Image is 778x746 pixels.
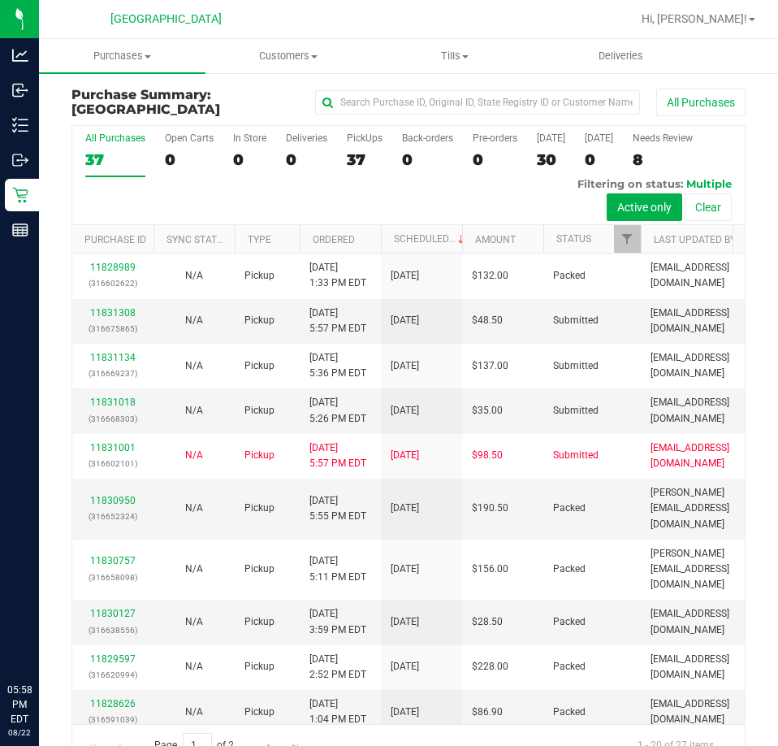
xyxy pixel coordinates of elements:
span: Submitted [553,448,599,463]
a: 11831001 [90,442,136,453]
span: [DATE] [391,313,419,328]
span: [DATE] [391,659,419,674]
button: N/A [185,614,203,630]
span: $228.00 [472,659,508,674]
span: Pickup [244,705,274,720]
span: Packed [553,659,586,674]
p: (316669237) [82,366,144,381]
button: Active only [607,193,682,221]
inline-svg: Analytics [12,47,28,63]
inline-svg: Inventory [12,117,28,133]
button: N/A [185,313,203,328]
span: $98.50 [472,448,503,463]
p: (316602101) [82,456,144,471]
div: 0 [233,150,266,169]
button: N/A [185,403,203,419]
a: 11831134 [90,352,136,363]
span: [DATE] 5:57 PM EDT [309,440,366,471]
span: $132.00 [472,268,508,284]
span: Packed [553,562,586,577]
h3: Purchase Summary: [71,88,296,116]
a: Scheduled [394,233,468,245]
button: N/A [185,358,203,374]
div: Pre-orders [473,132,517,144]
span: [DATE] [391,403,419,419]
span: [DATE] [391,705,419,720]
a: Tills [372,39,538,73]
div: 0 [286,150,327,169]
p: (316602622) [82,275,144,291]
p: (316658098) [82,570,144,585]
div: Deliveries [286,132,327,144]
span: Packed [553,614,586,630]
span: Not Applicable [185,616,203,627]
p: (316591039) [82,712,144,727]
div: PickUps [347,132,383,144]
button: All Purchases [656,89,746,116]
span: [DATE] 3:59 PM EDT [309,606,366,637]
button: N/A [185,448,203,463]
a: Customers [205,39,372,73]
span: Not Applicable [185,661,203,672]
a: 11831018 [90,397,136,408]
input: Search Purchase ID, Original ID, State Registry ID or Customer Name... [315,90,640,115]
span: [DATE] 2:52 PM EDT [309,652,366,683]
a: 11828989 [90,262,136,273]
span: Pickup [244,659,274,674]
p: (316675865) [82,321,144,336]
span: Packed [553,268,586,284]
button: N/A [185,562,203,577]
span: [DATE] 5:57 PM EDT [309,306,366,336]
div: Open Carts [165,132,214,144]
span: $190.50 [472,501,508,516]
a: Purchases [39,39,205,73]
p: (316652324) [82,509,144,524]
inline-svg: Inbound [12,82,28,98]
span: Purchases [39,49,205,63]
span: Pickup [244,448,274,463]
span: Not Applicable [185,405,203,416]
span: Not Applicable [185,706,203,718]
button: N/A [185,501,203,516]
inline-svg: Retail [12,187,28,203]
span: $86.90 [472,705,503,720]
div: In Store [233,132,266,144]
span: [DATE] 5:55 PM EDT [309,493,366,524]
span: Not Applicable [185,563,203,575]
span: [DATE] 5:11 PM EDT [309,553,366,584]
span: Packed [553,705,586,720]
a: 11831308 [90,307,136,319]
a: Ordered [313,234,355,245]
span: Pickup [244,358,274,374]
div: 37 [347,150,383,169]
span: $28.50 [472,614,503,630]
div: [DATE] [537,132,565,144]
span: Pickup [244,501,274,516]
span: $35.00 [472,403,503,419]
span: Pickup [244,403,274,419]
span: Multiple [686,177,732,190]
p: (316620994) [82,667,144,683]
p: (316668303) [82,411,144,427]
span: Filtering on status: [577,177,683,190]
div: 37 [85,150,145,169]
span: Pickup [244,268,274,284]
div: 0 [165,150,214,169]
span: [DATE] [391,448,419,463]
span: Not Applicable [185,449,203,461]
span: [DATE] [391,501,419,516]
span: Hi, [PERSON_NAME]! [642,12,747,25]
div: All Purchases [85,132,145,144]
div: 8 [633,150,693,169]
span: [DATE] 1:04 PM EDT [309,696,366,727]
span: [DATE] [391,358,419,374]
span: [DATE] 5:36 PM EDT [309,350,366,381]
span: $156.00 [472,562,508,577]
span: [GEOGRAPHIC_DATA] [110,12,222,26]
span: [DATE] [391,614,419,630]
span: [DATE] 5:26 PM EDT [309,395,366,426]
span: Packed [553,501,586,516]
button: Clear [685,193,732,221]
button: N/A [185,705,203,720]
a: Purchase ID [84,234,146,245]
